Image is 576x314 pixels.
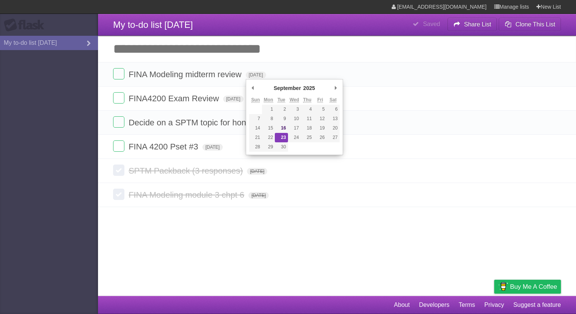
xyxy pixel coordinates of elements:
abbr: Monday [264,97,273,103]
button: 7 [249,114,262,123]
span: FINA 4200 Pset #3 [129,142,200,151]
a: Suggest a feature [513,298,561,312]
b: Clone This List [515,21,555,27]
label: Done [113,92,124,104]
button: 22 [262,133,275,142]
button: 30 [275,142,288,152]
span: [DATE] [246,72,266,78]
button: 3 [288,105,301,114]
button: 12 [314,114,326,123]
abbr: Thursday [303,97,311,103]
button: 5 [314,105,326,114]
div: Flask [4,18,49,32]
abbr: Wednesday [290,97,299,103]
button: 1 [262,105,275,114]
button: 8 [262,114,275,123]
span: Decide on a SPTM topic for honors paper [129,118,283,127]
button: 26 [314,133,326,142]
button: Clone This List [499,18,561,31]
button: 25 [301,133,314,142]
span: [DATE] [247,168,267,175]
button: 20 [326,123,339,133]
a: Privacy [484,298,504,312]
span: Buy me a coffee [510,280,557,293]
div: 2025 [302,82,316,94]
span: [DATE] [248,192,269,199]
label: Done [113,165,124,176]
button: 10 [288,114,301,123]
button: 15 [262,123,275,133]
label: Done [113,68,124,79]
button: 23 [275,133,288,142]
abbr: Friday [317,97,323,103]
button: Next Month [332,82,340,94]
button: 13 [326,114,339,123]
span: SPTM Packback (3 responses) [129,166,245,175]
b: Share List [464,21,491,27]
a: About [394,298,410,312]
label: Done [113,189,124,200]
button: 27 [326,133,339,142]
button: 11 [301,114,314,123]
button: Share List [447,18,497,31]
button: Previous Month [249,82,257,94]
div: September [273,82,302,94]
button: 24 [288,133,301,142]
button: 18 [301,123,314,133]
button: 9 [275,114,288,123]
span: [DATE] [223,96,244,102]
button: 4 [301,105,314,114]
span: My to-do list [DATE] [113,20,193,30]
abbr: Sunday [251,97,260,103]
button: 2 [275,105,288,114]
a: Developers [419,298,449,312]
button: 17 [288,123,301,133]
abbr: Tuesday [277,97,285,103]
b: Saved [423,21,440,27]
label: Done [113,140,124,152]
span: FINA4200 Exam Review [129,94,221,103]
abbr: Saturday [329,97,337,103]
label: Done [113,116,124,128]
span: FINA Modeling midterm review [129,70,244,79]
button: 14 [249,123,262,133]
img: Buy me a coffee [498,280,508,293]
a: Terms [459,298,475,312]
button: 19 [314,123,326,133]
span: [DATE] [202,144,223,151]
button: 16 [275,123,288,133]
button: 6 [326,105,339,114]
button: 21 [249,133,262,142]
span: FINA Modeling module 3 chpt 6 [129,190,246,200]
a: Buy me a coffee [494,280,561,294]
button: 29 [262,142,275,152]
button: 28 [249,142,262,152]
